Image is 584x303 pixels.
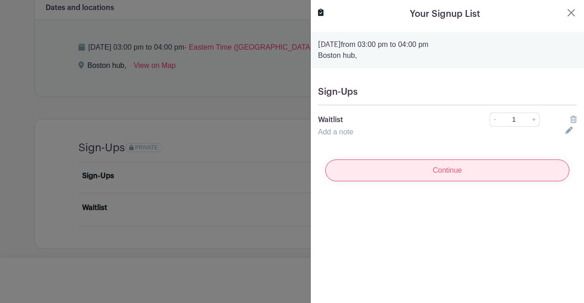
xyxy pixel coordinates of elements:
[318,87,577,98] h5: Sign-Ups
[325,159,569,181] input: Continue
[490,113,500,127] a: -
[566,7,577,18] button: Close
[318,114,464,125] p: Waitlist
[410,7,480,21] h5: Your Signup List
[318,128,353,136] a: Add a note
[528,113,540,127] a: +
[318,50,577,61] p: Boston hub,
[318,39,577,50] p: from 03:00 pm to 04:00 pm
[318,41,341,48] strong: [DATE]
